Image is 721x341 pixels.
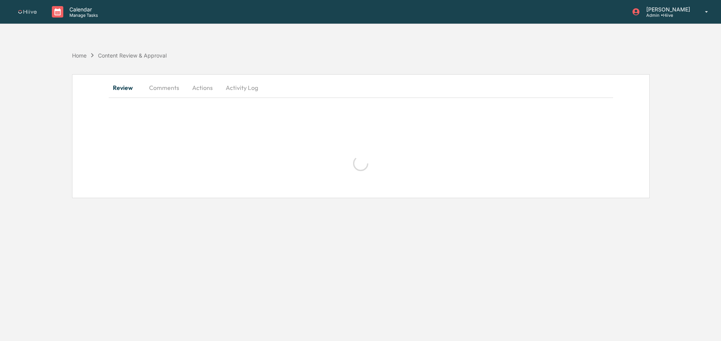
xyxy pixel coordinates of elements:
div: Content Review & Approval [98,52,167,59]
p: Admin • Hiive [640,13,694,18]
div: Home [72,52,87,59]
img: logo [18,10,37,14]
button: Activity Log [220,78,264,97]
div: secondary tabs example [109,78,613,97]
p: Calendar [63,6,102,13]
button: Actions [185,78,220,97]
p: [PERSON_NAME] [640,6,694,13]
p: Manage Tasks [63,13,102,18]
button: Review [109,78,143,97]
button: Comments [143,78,185,97]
